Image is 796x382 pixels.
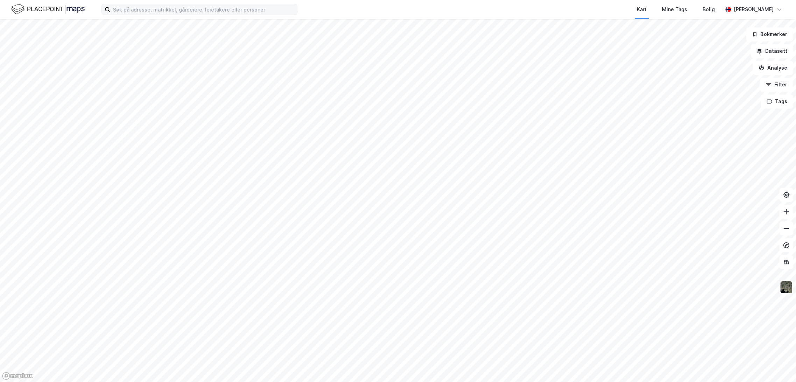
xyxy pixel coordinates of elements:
[734,5,774,14] div: [PERSON_NAME]
[110,4,297,15] input: Søk på adresse, matrikkel, gårdeiere, leietakere eller personer
[703,5,715,14] div: Bolig
[761,348,796,382] div: Kontrollprogram for chat
[11,3,85,15] img: logo.f888ab2527a4732fd821a326f86c7f29.svg
[662,5,687,14] div: Mine Tags
[637,5,647,14] div: Kart
[761,348,796,382] iframe: Chat Widget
